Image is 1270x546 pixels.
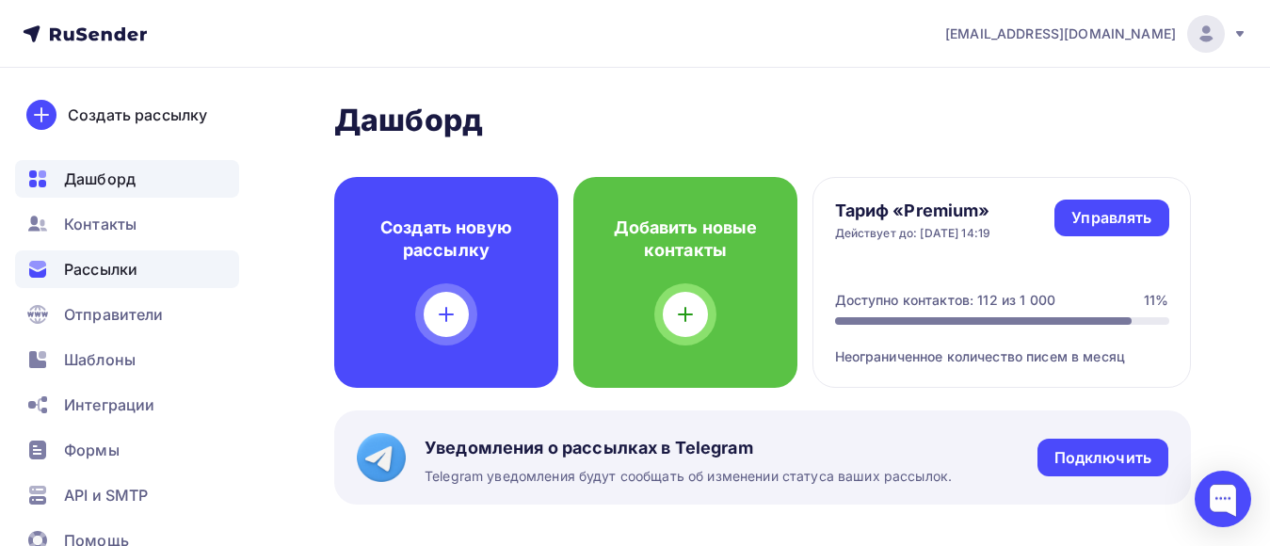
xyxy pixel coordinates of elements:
[15,250,239,288] a: Рассылки
[15,296,239,333] a: Отправители
[1144,291,1168,310] div: 11%
[1071,207,1151,229] div: Управлять
[15,160,239,198] a: Дашборд
[945,15,1247,53] a: [EMAIL_ADDRESS][DOMAIN_NAME]
[334,102,1191,139] h2: Дашборд
[835,291,1055,310] div: Доступно контактов: 112 из 1 000
[64,213,137,235] span: Контакты
[64,168,136,190] span: Дашборд
[425,467,952,486] span: Telegram уведомления будут сообщать об изменении статуса ваших рассылок.
[1054,447,1151,469] div: Подключить
[64,439,120,461] span: Формы
[835,325,1169,366] div: Неограниченное количество писем в месяц
[64,258,137,281] span: Рассылки
[64,348,136,371] span: Шаблоны
[835,200,991,222] h4: Тариф «Premium»
[364,217,528,262] h4: Создать новую рассылку
[68,104,207,126] div: Создать рассылку
[15,341,239,378] a: Шаблоны
[835,226,991,241] div: Действует до: [DATE] 14:19
[425,437,952,459] span: Уведомления о рассылках в Telegram
[603,217,767,262] h4: Добавить новые контакты
[15,205,239,243] a: Контакты
[15,431,239,469] a: Формы
[64,484,148,506] span: API и SMTP
[64,303,164,326] span: Отправители
[945,24,1176,43] span: [EMAIL_ADDRESS][DOMAIN_NAME]
[64,393,154,416] span: Интеграции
